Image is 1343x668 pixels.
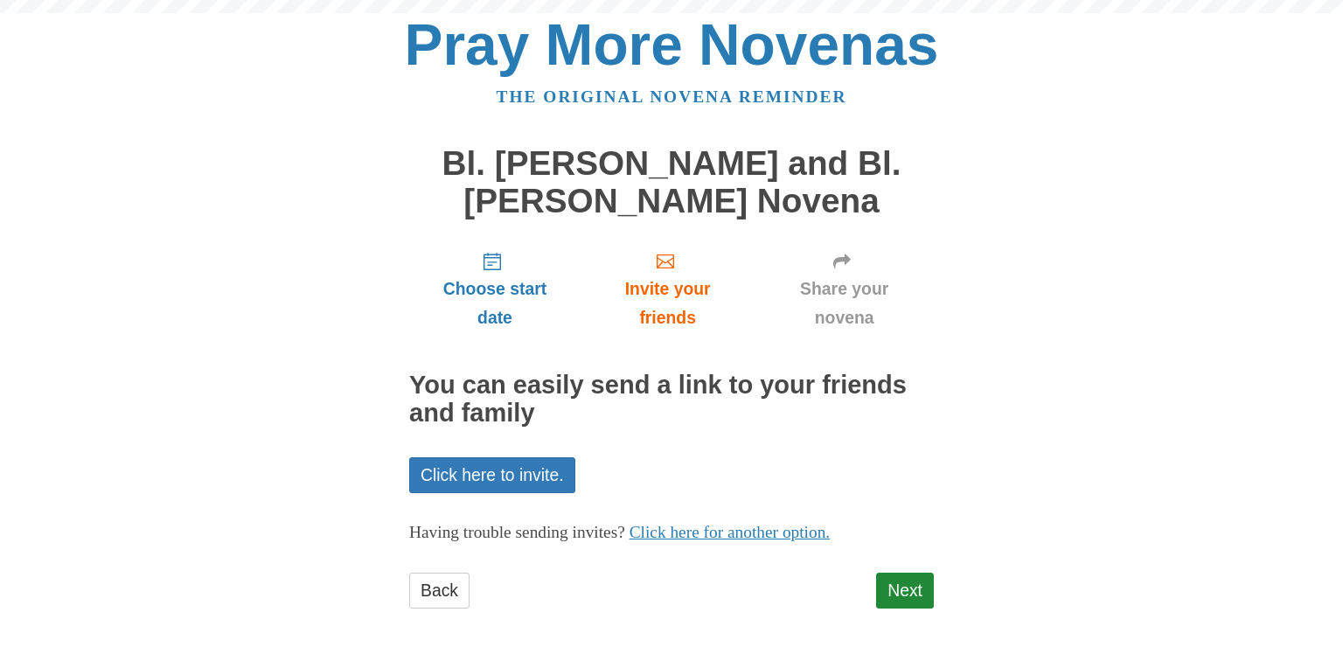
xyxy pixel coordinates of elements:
[409,145,934,219] h1: Bl. [PERSON_NAME] and Bl. [PERSON_NAME] Novena
[409,237,581,341] a: Choose start date
[405,12,939,77] a: Pray More Novenas
[755,237,934,341] a: Share your novena
[409,523,625,541] span: Having trouble sending invites?
[497,87,847,106] a: The original novena reminder
[409,457,575,493] a: Click here to invite.
[409,573,470,609] a: Back
[409,372,934,428] h2: You can easily send a link to your friends and family
[581,237,755,341] a: Invite your friends
[598,275,737,332] span: Invite your friends
[876,573,934,609] a: Next
[772,275,916,332] span: Share your novena
[427,275,563,332] span: Choose start date
[630,523,831,541] a: Click here for another option.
